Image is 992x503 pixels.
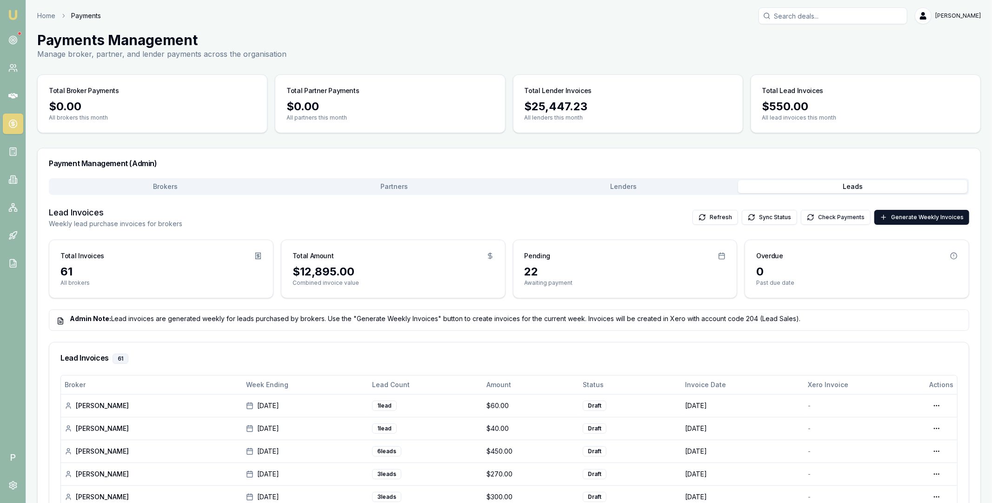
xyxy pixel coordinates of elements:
h3: Overdue [756,251,783,261]
p: All lead invoices this month [762,114,969,121]
p: Awaiting payment [525,279,726,287]
span: - [808,447,811,455]
div: $0.00 [286,99,493,114]
img: emu-icon-u.png [7,9,19,20]
p: All lenders this month [525,114,732,121]
div: $12,895.00 [293,264,494,279]
h3: Total Broker Payments [49,86,119,95]
button: Brokers [51,180,280,193]
p: Weekly lead purchase invoices for brokers [49,219,182,228]
span: - [808,424,811,432]
div: 3 lead s [372,469,401,479]
th: Broker [61,376,242,394]
button: Refresh [692,210,738,225]
div: Draft [583,423,606,434]
h3: Payment Management (Admin) [49,160,969,167]
a: Home [37,11,55,20]
p: All brokers this month [49,114,256,121]
div: [DATE] [246,469,365,479]
div: $550.00 [762,99,969,114]
div: 1 lead [372,401,397,411]
div: [DATE] [246,492,365,502]
h3: Lead Invoices [60,354,958,364]
div: Draft [583,446,606,456]
td: [DATE] [682,463,804,485]
h3: Total Amount [293,251,334,261]
strong: Admin Note: [70,315,111,322]
button: Leads [738,180,967,193]
span: Payments [71,11,101,20]
p: All partners this month [286,114,493,121]
div: [DATE] [246,401,365,410]
button: Check Payments [801,210,871,225]
span: P [3,447,23,468]
div: Lead invoices are generated weekly for leads purchased by brokers. Use the "Generate Weekly Invoi... [57,314,961,323]
div: 6 lead s [372,446,401,456]
h3: Total Partner Payments [286,86,359,95]
div: 3 lead s [372,492,401,502]
th: Amount [483,376,579,394]
p: Manage broker, partner, and lender payments across the organisation [37,48,286,60]
h3: Total Invoices [60,251,104,261]
h3: Total Lead Invoices [762,86,823,95]
button: Partners [280,180,509,193]
div: [DATE] [246,447,365,456]
th: Xero Invoice [804,376,925,394]
div: Draft [583,469,606,479]
div: [PERSON_NAME] [65,492,239,502]
td: [DATE] [682,394,804,417]
span: - [808,493,811,501]
span: [PERSON_NAME] [935,12,981,20]
td: [DATE] [682,440,804,463]
div: $25,447.23 [525,99,732,114]
div: [PERSON_NAME] [65,401,239,410]
div: Draft [583,492,606,502]
h3: Pending [525,251,551,261]
div: $300.00 [486,492,576,502]
th: Status [579,376,681,394]
div: $0.00 [49,99,256,114]
h3: Lead Invoices [49,206,182,219]
div: [DATE] [246,424,365,433]
p: Past due date [756,279,958,287]
div: 0 [756,264,958,279]
p: Combined invoice value [293,279,494,287]
nav: breadcrumb [37,11,101,20]
button: Generate Weekly Invoices [874,210,969,225]
input: Search deals [759,7,907,24]
th: Actions [925,376,957,394]
span: - [808,402,811,409]
p: All brokers [60,279,262,287]
h3: Total Lender Invoices [525,86,592,95]
div: Draft [583,401,606,411]
td: [DATE] [682,417,804,440]
button: Lenders [509,180,739,193]
h1: Payments Management [37,32,286,48]
div: $450.00 [486,447,576,456]
div: $60.00 [486,401,576,410]
th: Week Ending [242,376,368,394]
div: $270.00 [486,469,576,479]
div: 1 lead [372,423,397,434]
button: Sync Status [742,210,797,225]
div: [PERSON_NAME] [65,469,239,479]
div: $40.00 [486,424,576,433]
th: Lead Count [368,376,483,394]
div: [PERSON_NAME] [65,424,239,433]
div: [PERSON_NAME] [65,447,239,456]
div: 22 [525,264,726,279]
span: - [808,470,811,478]
th: Invoice Date [682,376,804,394]
div: 61 [60,264,262,279]
div: 61 [113,354,128,364]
